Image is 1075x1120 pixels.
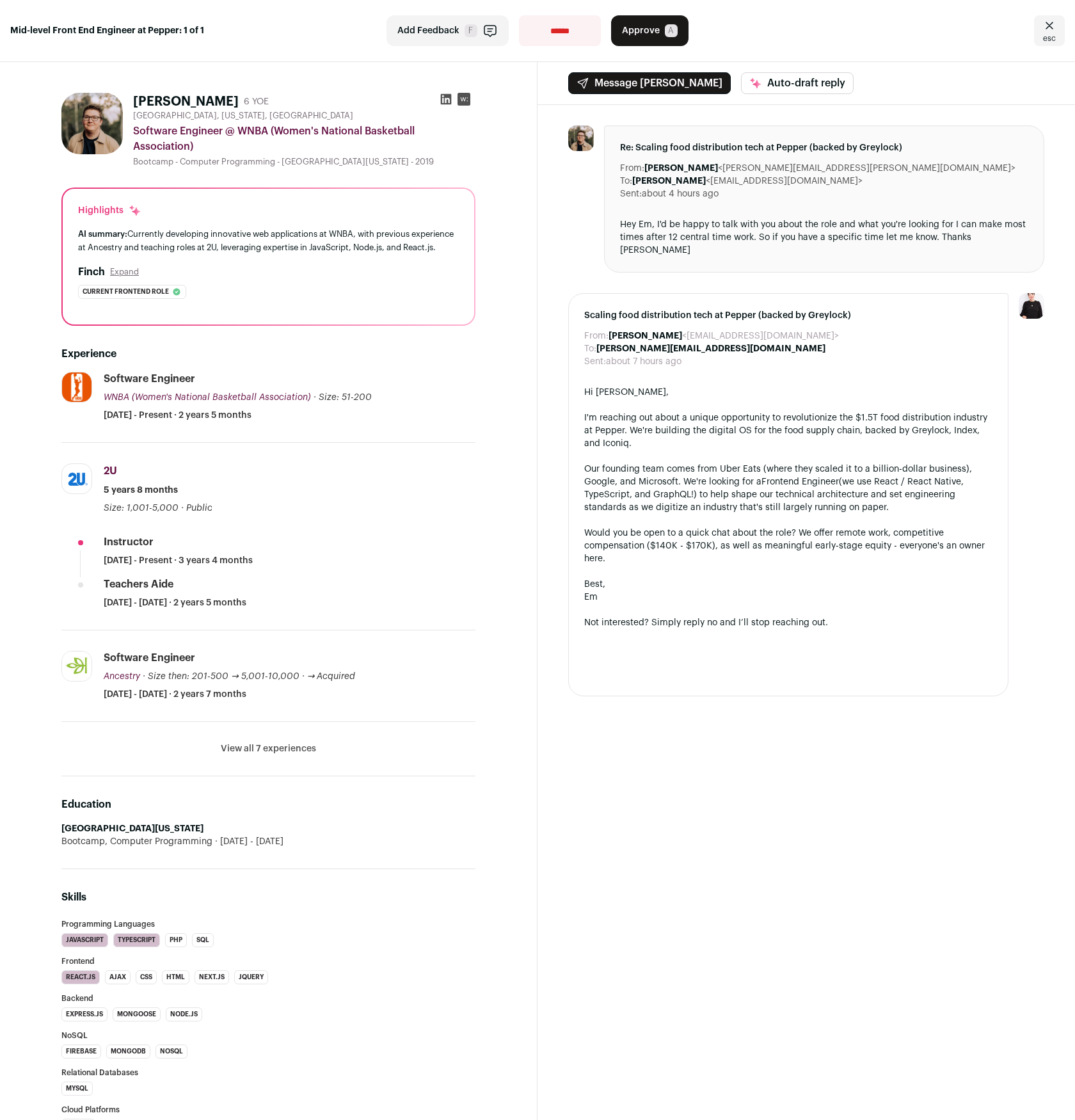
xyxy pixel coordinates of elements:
span: · [302,670,305,683]
span: Size: 1,001-5,000 [104,504,179,513]
span: esc [1043,33,1056,44]
button: View all 7 experiences [221,742,316,755]
dd: <[EMAIL_ADDRESS][DOMAIN_NAME]> [632,175,863,188]
strong: Mid-level Front End Engineer at Pepper: 1 of 1 [10,24,204,37]
span: A [665,24,678,37]
h2: Education [61,797,475,812]
dt: To: [584,342,596,355]
span: · Size then: 201-500 → 5,001-10,000 [143,672,299,681]
strong: [GEOGRAPHIC_DATA][US_STATE] [61,824,203,833]
img: bf5203401fecf4b8debeec5942a20f90c4f75d74f1df2055602879d2235e6037.jpg [62,372,92,402]
dt: From: [620,162,644,175]
div: Em [584,591,992,604]
button: Message [PERSON_NAME] [568,72,731,94]
dd: about 4 hours ago [642,188,719,200]
li: React.js [61,970,100,984]
div: Highlights [78,204,141,217]
div: Best, [584,578,992,591]
button: Add Feedback F [386,15,509,46]
span: WNBA (Women's National Basketball Association) [104,393,311,402]
span: AI summary: [78,230,127,238]
span: Current frontend role [83,285,169,298]
div: Not interested? Simply reply no and I’ll stop reaching out. [584,616,992,629]
b: [PERSON_NAME] [644,164,718,173]
div: 6 YOE [244,95,269,108]
dt: Sent: [584,355,606,368]
img: 4793820ba47ea73cf0a5fade59754f2bc93ea408486e7c34453cce0a91799b08.jpg [568,125,594,151]
li: jQuery [234,970,268,984]
h2: Skills [61,890,475,905]
span: Add Feedback [397,24,459,37]
dt: To: [620,175,632,188]
span: · [181,502,184,515]
li: JavaScript [61,933,108,947]
li: Ajax [105,970,131,984]
div: Currently developing innovative web applications at WNBA, with previous experience at Ancestry an... [78,227,459,254]
dd: <[EMAIL_ADDRESS][DOMAIN_NAME]> [609,330,839,342]
span: Public [186,504,212,513]
span: · Size: 51-200 [314,393,372,402]
li: MySQL [61,1082,93,1096]
button: Expand [110,267,139,277]
span: Approve [622,24,660,37]
span: Scaling food distribution tech at Pepper (backed by Greylock) [584,309,992,322]
span: [DATE] - [DATE] · 2 years 5 months [104,596,246,609]
button: Auto-draft reply [741,72,854,94]
span: [DATE] - [DATE] [212,835,283,848]
div: Our founding team comes from Uber Eats (where they scaled it to a billion-dollar business), Googl... [584,463,992,514]
img: 3c9b0a8fa959d56116040c765c9b15836392a77f8591718953ae2ada37bcf21d.jpg [62,652,92,681]
h3: Cloud Platforms [61,1106,475,1114]
div: Software Engineer [104,651,195,665]
dt: From: [584,330,609,342]
h2: Finch [78,264,105,280]
div: Hey Em, I'd be happy to talk with you about the role and what you're looking for I can make most ... [620,218,1028,257]
span: F [465,24,477,37]
button: Approve A [611,15,689,46]
span: → Acquired [307,672,356,681]
li: Express.js [61,1007,107,1021]
span: 5 years 8 months [104,484,178,497]
b: [PERSON_NAME] [632,177,706,186]
li: Next.js [195,970,229,984]
div: Instructor [104,535,154,549]
h3: Programming Languages [61,920,475,928]
img: 9240684-medium_jpg [1019,293,1044,319]
li: MongoDB [106,1044,150,1059]
span: 2U [104,466,117,476]
li: NoSQL [155,1044,187,1059]
h3: Backend [61,995,475,1002]
h2: Experience [61,346,475,362]
dd: <[PERSON_NAME][EMAIL_ADDRESS][PERSON_NAME][DOMAIN_NAME]> [644,162,1015,175]
h1: [PERSON_NAME] [133,93,239,111]
li: SQL [192,933,214,947]
h3: Relational Databases [61,1069,475,1076]
span: [DATE] - [DATE] · 2 years 7 months [104,688,246,701]
li: TypeScript [113,933,160,947]
div: Would you be open to a quick chat about the role? We offer remote work, competitive compensation ... [584,527,992,565]
div: Hi [PERSON_NAME], [584,386,992,399]
li: CSS [136,970,157,984]
img: 4793820ba47ea73cf0a5fade59754f2bc93ea408486e7c34453cce0a91799b08.jpg [61,93,123,154]
dt: Sent: [620,188,642,200]
h3: NoSQL [61,1032,475,1039]
a: Close [1034,15,1065,46]
div: Teachers Aide [104,577,173,591]
span: [DATE] - Present · 3 years 4 months [104,554,253,567]
span: [DATE] - Present · 2 years 5 months [104,409,251,422]
dd: about 7 hours ago [606,355,681,368]
b: [PERSON_NAME][EMAIL_ADDRESS][DOMAIN_NAME] [596,344,825,353]
li: Firebase [61,1044,101,1059]
li: PHP [165,933,187,947]
b: [PERSON_NAME] [609,332,682,340]
li: Node.js [166,1007,202,1021]
li: HTML [162,970,189,984]
div: Software Engineer @ WNBA (Women's National Basketball Association) [133,124,475,154]
div: Bootcamp, Computer Programming [61,835,475,848]
img: 0624c2f7b51a661483a542a52c318713247f4d6d4d4c09fc0069e49f2a1d08d1.png [62,467,92,492]
a: Frontend Engineer [761,477,839,486]
span: Re: Scaling food distribution tech at Pepper (backed by Greylock) [620,141,1028,154]
h3: Frontend [61,957,475,965]
span: Ancestry [104,672,140,681]
div: I'm reaching out about a unique opportunity to revolutionize the $1.5T food distribution industry... [584,412,992,450]
li: Mongoose [113,1007,161,1021]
